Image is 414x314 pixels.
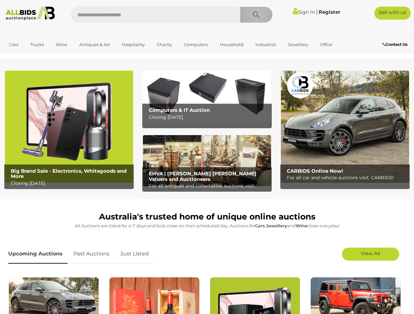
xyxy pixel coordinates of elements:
[11,168,127,180] b: Big Brand Sale - Electronics, Whitegoods and More
[5,71,133,183] img: Big Brand Sale - Electronics, Whitegoods and More
[342,248,399,261] a: View All
[287,168,343,174] b: CARBIDS Online Now!
[316,39,337,50] a: Office
[374,7,411,20] a: Sell with us
[383,41,409,48] a: Contact Us
[5,39,23,50] a: Cars
[316,8,318,15] span: |
[143,135,271,186] img: EHVA | Evans Hastings Valuers and Auctioneers
[266,223,287,228] strong: Jewellery
[11,179,131,187] p: Closing [DATE]
[296,223,307,228] strong: Wine
[293,9,315,15] a: Sign In
[287,174,407,182] p: For all car and vehicle auctions visit: CARBIDS!
[51,39,71,50] a: Wine
[8,222,406,230] p: All Auctions are listed for 4-7 days and bids close on their scheduled day. Auctions for , and cl...
[117,39,149,50] a: Hospitality
[149,107,210,113] b: Computers & IT Auction
[149,113,269,121] p: Closing [DATE]
[75,39,114,50] a: Antiques & Art
[143,135,271,186] a: EHVA | Evans Hastings Valuers and Auctioneers EHVA | [PERSON_NAME] [PERSON_NAME] Valuers and Auct...
[26,39,48,50] a: Trucks
[383,42,407,47] b: Contact Us
[5,50,27,61] a: Sports
[216,39,248,50] a: Household
[281,71,409,183] img: CARBIDS Online Now!
[149,170,256,182] b: EHVA | [PERSON_NAME] [PERSON_NAME] Valuers and Auctioneers
[30,50,85,61] a: [GEOGRAPHIC_DATA]
[5,71,133,183] a: Big Brand Sale - Electronics, Whitegoods and More Big Brand Sale - Electronics, Whitegoods and Mo...
[149,182,269,198] p: For all antiques and collectables auctions visit: EHVA
[143,71,271,122] img: Computers & IT Auction
[152,39,176,50] a: Charity
[69,244,114,264] a: Past Auctions
[281,71,409,183] a: CARBIDS Online Now! CARBIDS Online Now! For all car and vehicle auctions visit: CARBIDS!
[240,7,273,23] button: Search
[251,39,280,50] a: Industrial
[255,223,265,228] strong: Cars
[361,250,380,256] span: View All
[8,244,68,264] a: Upcoming Auctions
[115,244,154,264] a: Just Listed
[143,71,271,122] a: Computers & IT Auction Computers & IT Auction Closing [DATE]
[319,9,340,15] a: Register
[8,212,406,221] h1: Australia's trusted home of unique online auctions
[180,39,212,50] a: Computers
[284,39,312,50] a: Jewellery
[3,7,58,20] img: Allbids.com.au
